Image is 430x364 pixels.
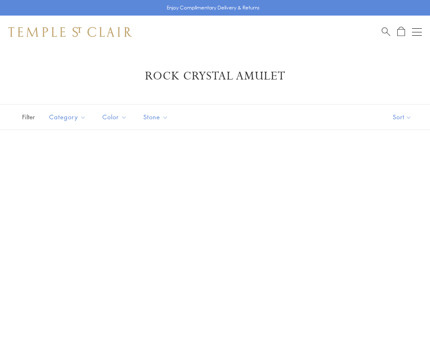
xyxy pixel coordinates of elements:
[96,108,133,126] button: Color
[8,27,132,37] img: Temple St. Clair
[139,112,174,122] span: Stone
[137,108,174,126] button: Stone
[43,108,92,126] button: Category
[98,112,133,122] span: Color
[412,27,422,37] button: Open navigation
[374,105,430,130] button: Show sort by
[20,69,410,84] h1: Rock Crystal Amulet
[397,27,405,37] a: Open Shopping Bag
[382,27,390,37] a: Search
[45,112,92,122] span: Category
[167,4,260,12] p: Enjoy Complimentary Delivery & Returns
